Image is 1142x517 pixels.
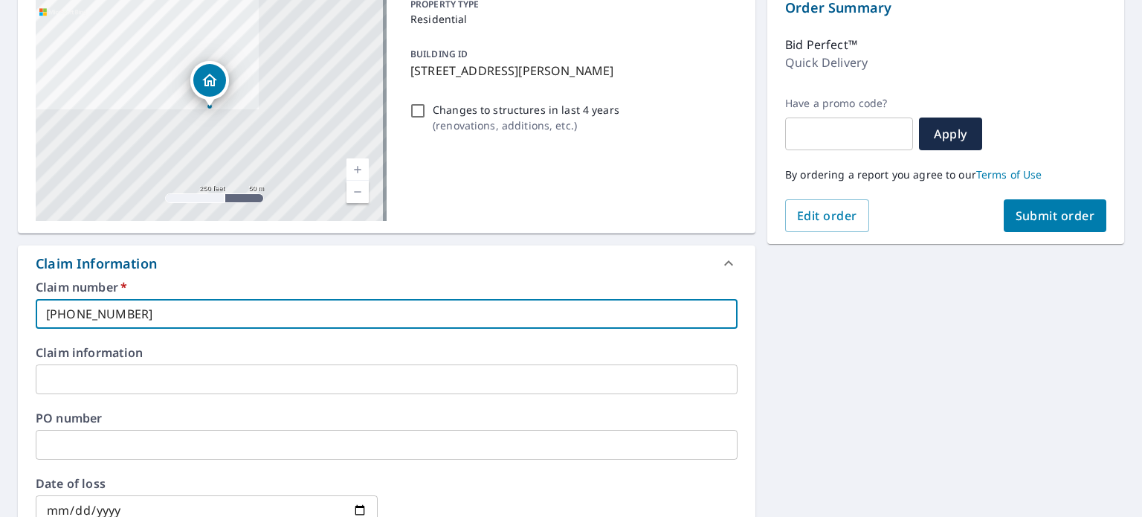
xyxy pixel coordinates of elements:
label: Have a promo code? [785,97,913,110]
span: Apply [931,126,970,142]
button: Apply [919,118,982,150]
p: ( renovations, additions, etc. ) [433,118,619,133]
p: BUILDING ID [410,48,468,60]
a: Current Level 17, Zoom In [346,158,369,181]
div: Claim Information [36,254,157,274]
p: [STREET_ADDRESS][PERSON_NAME] [410,62,732,80]
button: Submit order [1004,199,1107,232]
a: Terms of Use [976,167,1042,182]
p: Residential [410,11,732,27]
a: Current Level 17, Zoom Out [346,181,369,203]
button: Edit order [785,199,869,232]
span: Edit order [797,208,857,224]
p: Quick Delivery [785,54,868,71]
span: Submit order [1016,208,1095,224]
label: Claim number [36,281,738,293]
p: Bid Perfect™ [785,36,857,54]
label: Claim information [36,347,738,359]
label: Date of loss [36,478,378,489]
label: PO number [36,412,738,424]
div: Dropped pin, building 1, Residential property, 1108 Holly Tree Farms Rd Brentwood, TN 37027 [190,61,229,107]
p: Changes to structures in last 4 years [433,102,619,118]
p: By ordering a report you agree to our [785,168,1106,182]
div: Claim Information [18,245,755,281]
